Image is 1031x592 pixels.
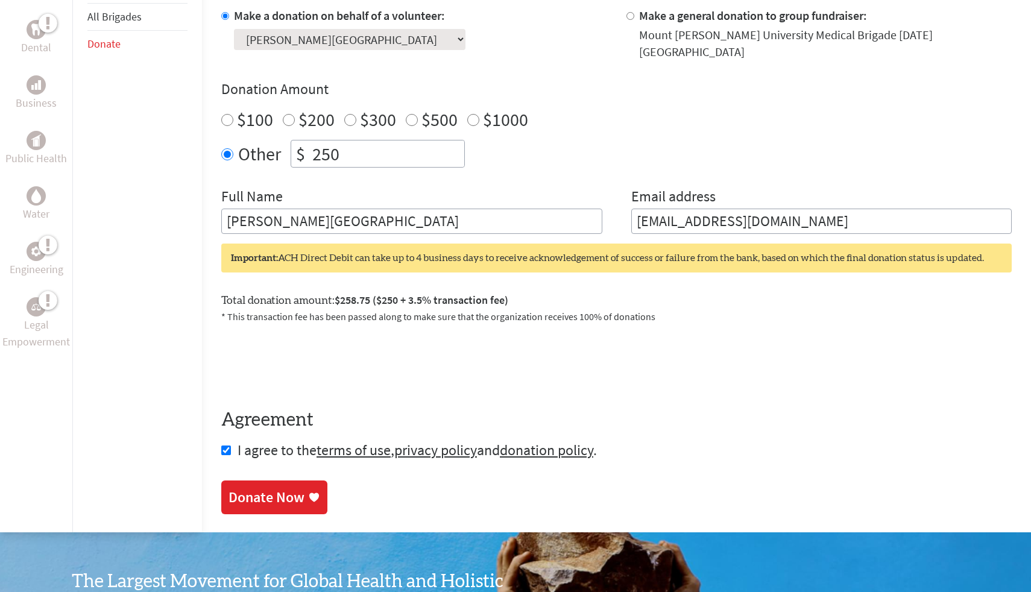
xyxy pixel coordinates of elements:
a: donation policy [500,441,593,459]
p: Dental [21,39,51,56]
a: Donate Now [221,480,327,514]
div: Donate Now [229,488,304,507]
a: DentalDental [21,20,51,56]
p: * This transaction fee has been passed along to make sure that the organization receives 100% of ... [221,309,1012,324]
li: Donate [87,31,188,57]
a: Donate [87,37,121,51]
label: Total donation amount: [221,292,508,309]
input: Enter Amount [310,140,464,167]
strong: Important: [231,253,278,263]
div: Water [27,186,46,206]
img: Engineering [31,247,41,256]
label: $100 [237,108,273,131]
p: Engineering [10,261,63,278]
h4: Agreement [221,409,1012,431]
h4: Donation Amount [221,80,1012,99]
span: I agree to the , and . [238,441,597,459]
p: Public Health [5,150,67,167]
p: Business [16,95,57,112]
a: terms of use [317,441,391,459]
img: Business [31,80,41,90]
input: Your Email [631,209,1012,234]
img: Legal Empowerment [31,303,41,310]
label: Email address [631,187,716,209]
span: $258.75 ($250 + 3.5% transaction fee) [335,293,508,307]
div: Business [27,75,46,95]
a: EngineeringEngineering [10,242,63,278]
label: Other [238,140,281,168]
label: $300 [360,108,396,131]
iframe: reCAPTCHA [221,338,405,385]
label: $1000 [483,108,528,131]
input: Enter Full Name [221,209,602,234]
div: Public Health [27,131,46,150]
label: Full Name [221,187,283,209]
p: Legal Empowerment [2,316,70,350]
label: Make a general donation to group fundraiser: [639,8,867,23]
div: Mount [PERSON_NAME] University Medical Brigade [DATE] [GEOGRAPHIC_DATA] [639,27,1012,60]
a: Public HealthPublic Health [5,131,67,167]
div: Dental [27,20,46,39]
a: All Brigades [87,10,142,24]
div: Engineering [27,242,46,261]
a: Legal EmpowermentLegal Empowerment [2,297,70,350]
img: Water [31,189,41,203]
div: $ [291,140,310,167]
div: ACH Direct Debit can take up to 4 business days to receive acknowledgement of success or failure ... [221,244,1012,272]
label: Make a donation on behalf of a volunteer: [234,8,445,23]
a: WaterWater [23,186,49,222]
img: Public Health [31,134,41,146]
a: BusinessBusiness [16,75,57,112]
div: Legal Empowerment [27,297,46,316]
img: Dental [31,24,41,36]
p: Water [23,206,49,222]
a: privacy policy [394,441,477,459]
label: $500 [421,108,458,131]
li: All Brigades [87,3,188,31]
label: $200 [298,108,335,131]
